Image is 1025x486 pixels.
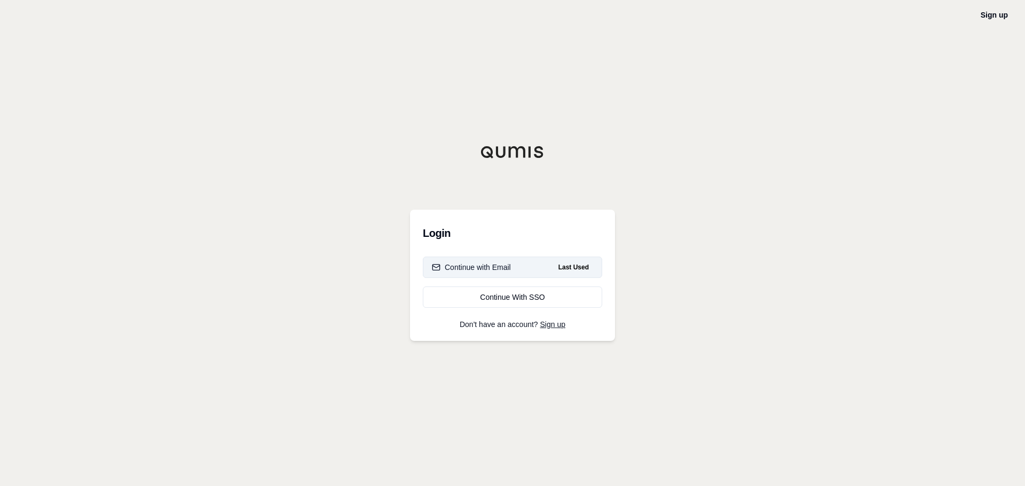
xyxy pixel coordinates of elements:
[432,262,511,273] div: Continue with Email
[423,286,602,308] a: Continue With SSO
[423,321,602,328] p: Don't have an account?
[423,257,602,278] button: Continue with EmailLast Used
[423,222,602,244] h3: Login
[540,320,565,329] a: Sign up
[432,292,593,302] div: Continue With SSO
[480,146,545,158] img: Qumis
[554,261,593,274] span: Last Used
[981,11,1008,19] a: Sign up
